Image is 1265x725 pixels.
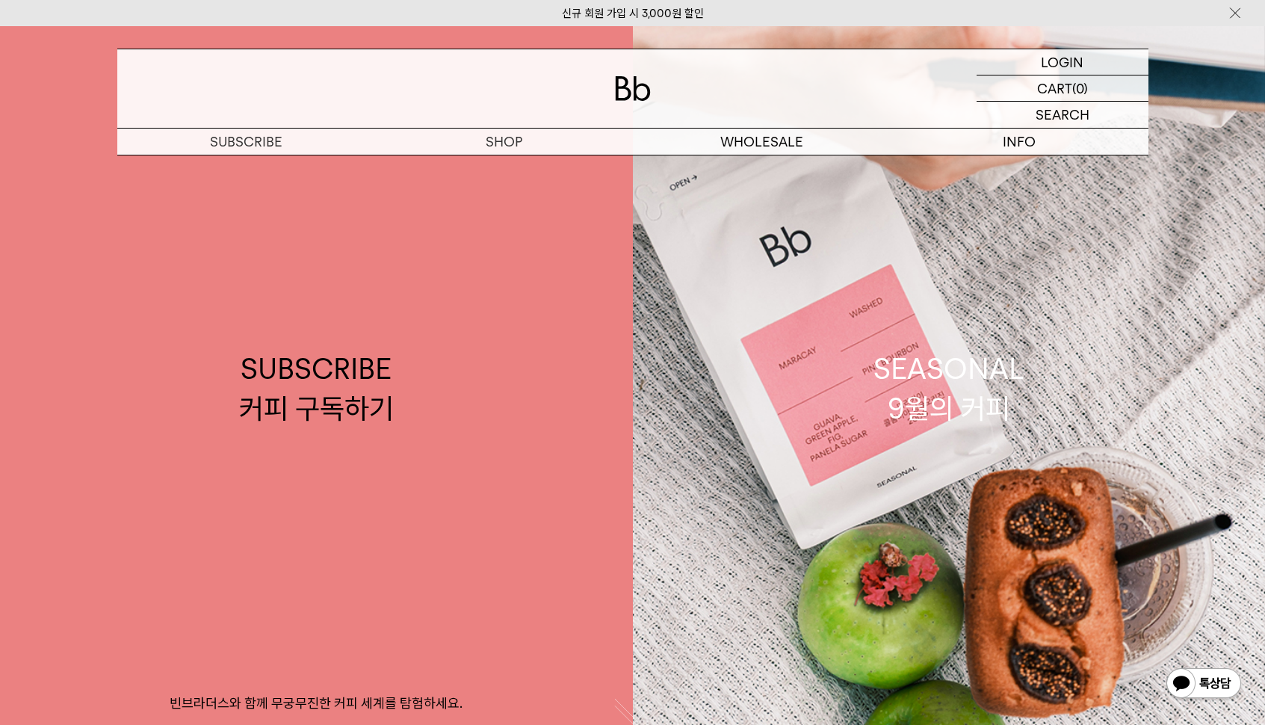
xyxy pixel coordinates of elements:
p: INFO [891,129,1148,155]
img: 로고 [615,76,651,101]
p: WHOLESALE [633,129,891,155]
a: SHOP [375,129,633,155]
a: LOGIN [977,49,1148,75]
img: 카카오톡 채널 1:1 채팅 버튼 [1165,667,1243,703]
a: 신규 회원 가입 시 3,000원 할인 [562,7,704,20]
p: SEARCH [1036,102,1089,128]
a: CART (0) [977,75,1148,102]
p: CART [1037,75,1072,101]
p: LOGIN [1041,49,1083,75]
div: SUBSCRIBE 커피 구독하기 [239,349,394,428]
div: SEASONAL 9월의 커피 [873,349,1024,428]
p: (0) [1072,75,1088,101]
a: SUBSCRIBE [117,129,375,155]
